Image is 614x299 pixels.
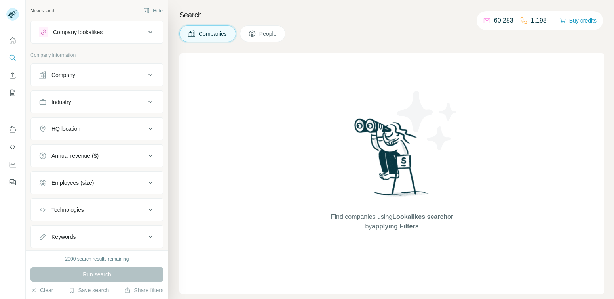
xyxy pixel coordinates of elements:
button: Use Surfe on LinkedIn [6,123,19,137]
span: People [259,30,278,38]
button: Quick start [6,33,19,48]
button: Annual revenue ($) [31,146,163,165]
button: My lists [6,86,19,100]
img: Surfe Illustration - Stars [392,85,463,156]
span: Companies [199,30,228,38]
button: Technologies [31,200,163,219]
button: HQ location [31,119,163,138]
button: Employees (size) [31,173,163,192]
button: Search [6,51,19,65]
button: Keywords [31,227,163,246]
div: Company lookalikes [53,28,103,36]
span: Find companies using or by [329,212,455,231]
button: Clear [30,286,53,294]
h4: Search [179,10,604,21]
span: Lookalikes search [392,213,447,220]
p: Company information [30,52,163,59]
button: Save search [68,286,109,294]
div: Employees (size) [51,179,94,187]
button: Use Surfe API [6,140,19,154]
button: Company [31,65,163,84]
p: 60,253 [494,16,513,25]
span: applying Filters [372,223,418,230]
div: 2000 search results remaining [65,255,129,263]
button: Hide [138,5,168,17]
button: Company lookalikes [31,23,163,42]
div: Industry [51,98,71,106]
button: Buy credits [560,15,597,26]
div: Keywords [51,233,76,241]
img: Surfe Illustration - Woman searching with binoculars [351,116,433,205]
div: HQ location [51,125,80,133]
button: Dashboard [6,157,19,172]
button: Share filters [124,286,163,294]
button: Feedback [6,175,19,189]
p: 1,198 [531,16,547,25]
div: Company [51,71,75,79]
div: Technologies [51,206,84,214]
button: Industry [31,92,163,111]
button: Enrich CSV [6,68,19,82]
div: Annual revenue ($) [51,152,99,160]
div: New search [30,7,55,14]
